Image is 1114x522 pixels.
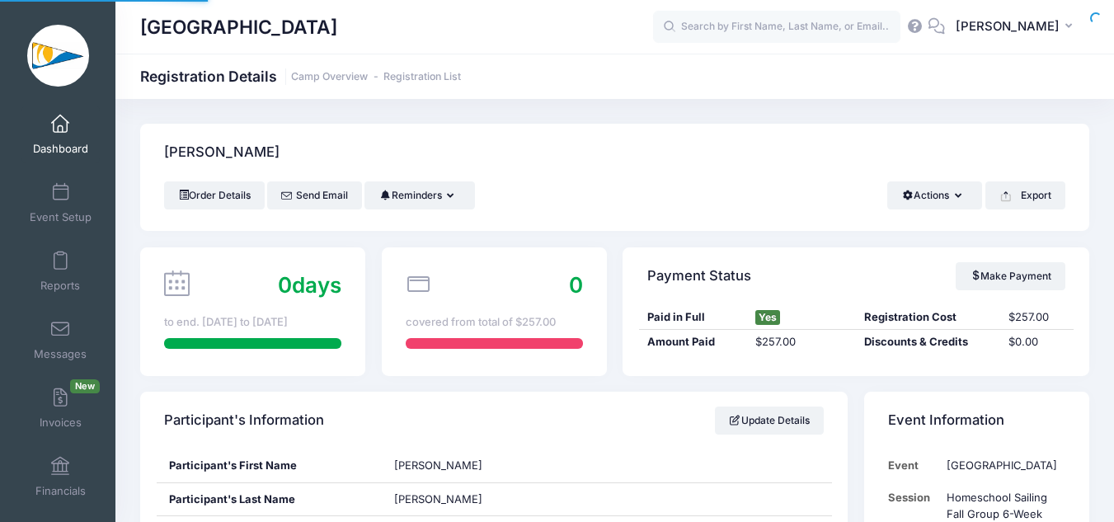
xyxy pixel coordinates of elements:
[27,25,89,87] img: Clearwater Community Sailing Center
[364,181,474,209] button: Reminders
[747,334,856,350] div: $257.00
[406,314,583,331] div: covered from total of $257.00
[888,397,1004,444] h4: Event Information
[21,311,100,369] a: Messages
[40,416,82,430] span: Invoices
[21,448,100,506] a: Financials
[647,252,751,299] h4: Payment Status
[956,17,1060,35] span: [PERSON_NAME]
[1001,334,1074,350] div: $0.00
[856,334,1001,350] div: Discounts & Credits
[755,310,780,325] span: Yes
[267,181,362,209] a: Send Email
[21,174,100,232] a: Event Setup
[715,407,825,435] a: Update Details
[383,71,461,83] a: Registration List
[569,272,583,298] span: 0
[164,181,265,209] a: Order Details
[70,379,100,393] span: New
[164,397,324,444] h4: Participant's Information
[956,262,1065,290] a: Make Payment
[21,379,100,437] a: InvoicesNew
[653,11,900,44] input: Search by First Name, Last Name, or Email...
[888,449,938,482] td: Event
[985,181,1065,209] button: Export
[35,484,86,498] span: Financials
[394,492,482,506] span: [PERSON_NAME]
[278,269,341,301] div: days
[945,8,1089,46] button: [PERSON_NAME]
[30,210,92,224] span: Event Setup
[40,279,80,293] span: Reports
[639,334,748,350] div: Amount Paid
[164,129,280,176] h4: [PERSON_NAME]
[157,449,382,482] div: Participant's First Name
[856,309,1001,326] div: Registration Cost
[21,242,100,300] a: Reports
[33,142,88,156] span: Dashboard
[157,483,382,516] div: Participant's Last Name
[1001,309,1074,326] div: $257.00
[639,309,748,326] div: Paid in Full
[164,314,341,331] div: to end. [DATE] to [DATE]
[887,181,982,209] button: Actions
[291,71,368,83] a: Camp Overview
[140,8,337,46] h1: [GEOGRAPHIC_DATA]
[938,449,1065,482] td: [GEOGRAPHIC_DATA]
[394,459,482,472] span: [PERSON_NAME]
[278,272,292,298] span: 0
[21,106,100,163] a: Dashboard
[34,347,87,361] span: Messages
[140,68,461,85] h1: Registration Details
